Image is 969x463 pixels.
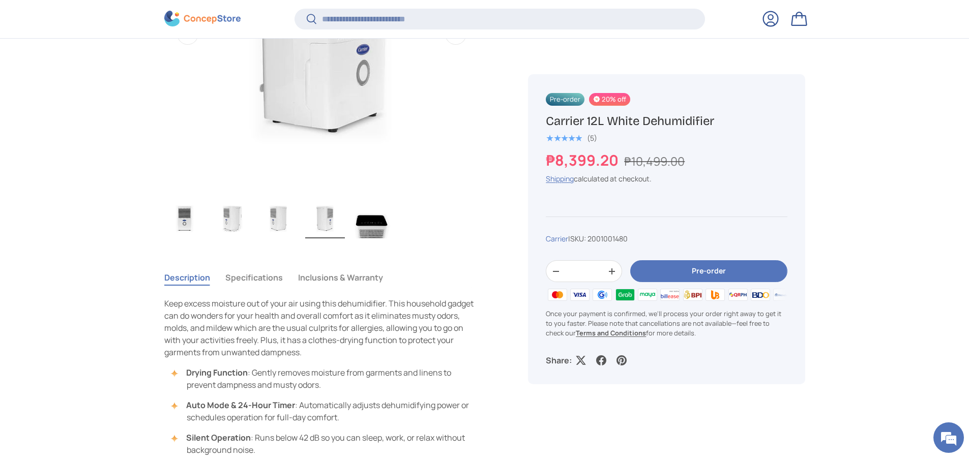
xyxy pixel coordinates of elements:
li: : Runs below 42 dB so you can sleep, work, or relax without background noise. [174,431,480,456]
img: grabpay [613,287,636,302]
h1: Carrier 12L White Dehumidifier [546,113,787,129]
span: SKU: [570,234,586,243]
img: billease [659,287,681,302]
img: bdo [749,287,772,302]
div: calculated at checkout. [546,173,787,184]
textarea: Type your message and hit 'Enter' [5,277,194,313]
span: ★★★★★ [546,133,582,143]
p: Share: [546,354,572,366]
img: bpi [682,287,704,302]
p: Once your payment is confirmed, we'll process your order right away to get it to you faster. Plea... [546,309,787,338]
strong: Drying Function [186,367,248,378]
img: carrier-dehumidifier-12-liter-top-with-buttons-view-concepstore [352,198,392,238]
button: Inclusions & Warranty [298,266,383,289]
img: metrobank [772,287,794,302]
img: visa [569,287,591,302]
span: Pre-order [546,93,584,106]
p: Keep excess moisture out of your air using this dehumidifier. This household gadget can do wonder... [164,297,480,358]
span: 2001001480 [588,234,628,243]
a: 5.0 out of 5.0 stars (5) [546,132,597,143]
strong: Silent Operation [186,432,251,443]
li: : Gently removes moisture from garments and linens to prevent dampness and musty odors. [174,366,480,391]
img: carrier-dehumidifier-12-liter-left-side-view-concepstore [258,198,298,238]
img: qrph [726,287,749,302]
s: ₱10,499.00 [624,153,685,169]
img: maya [636,287,659,302]
span: We're online! [59,128,140,231]
button: Specifications [225,266,283,289]
span: 20% off [589,93,630,106]
div: (5) [587,134,597,142]
img: carrier-dehumidifier-12-liter-full-view-concepstore [165,198,204,238]
a: Carrier [546,234,568,243]
img: ConcepStore [164,11,241,27]
img: master [546,287,568,302]
img: gcash [591,287,613,302]
div: Minimize live chat window [167,5,191,29]
strong: ₱8,399.20 [546,150,621,170]
img: carrier-dehumidifier-12-liter-left-side-with-dimensions-view-concepstore [212,198,251,238]
a: Terms and Conditions [576,328,646,337]
div: Chat with us now [53,57,171,70]
span: | [568,234,628,243]
div: 5.0 out of 5.0 stars [546,134,582,143]
img: ubp [704,287,726,302]
button: Description [164,266,210,289]
li: : Automatically adjusts dehumidifying power or schedules operation for full-day comfort. [174,399,480,423]
button: Pre-order [630,261,787,283]
strong: Auto Mode & 24-Hour Timer [186,399,295,411]
img: carrier-dehumidifier-12-liter-right-side-view-concepstore [305,198,345,238]
a: Shipping [546,174,574,183]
